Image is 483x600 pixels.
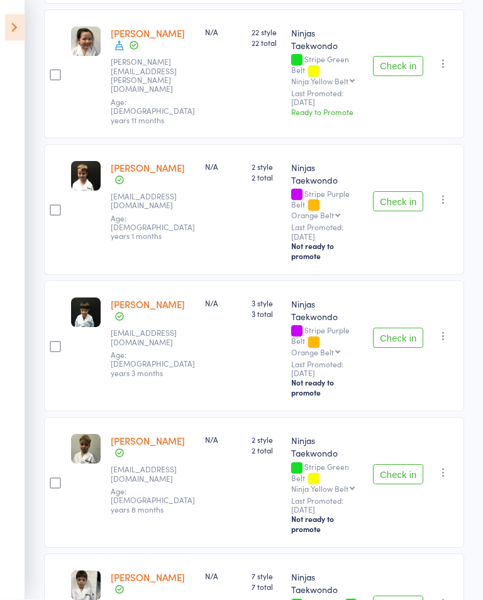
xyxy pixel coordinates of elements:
div: N/A [205,27,241,38]
div: Not ready to promote [291,378,363,398]
img: image1716591366.png [71,298,101,328]
span: 2 style [252,162,281,172]
img: image1693548066.png [71,435,101,464]
div: Stripe Green Belt [291,55,363,85]
div: Orange Belt [291,348,334,357]
a: [PERSON_NAME] [111,162,185,175]
div: Ninja Yellow Belt [291,77,348,86]
div: N/A [205,571,241,582]
span: 2 total [252,445,281,456]
div: Not ready to promote [291,514,363,535]
small: Last Promoted: [DATE] [291,497,363,515]
button: Check in [373,57,423,77]
small: Last Promoted: [DATE] [291,360,363,379]
div: Ninjas Taekwondo [291,435,363,460]
span: 2 style [252,435,281,445]
div: N/A [205,162,241,172]
div: Ninja Yellow Belt [291,485,348,493]
div: N/A [205,435,241,445]
a: [PERSON_NAME] [111,27,185,40]
img: image1668749161.png [71,27,101,57]
div: Stripe Green Belt [291,463,363,492]
small: Last Promoted: [DATE] [291,223,363,242]
button: Check in [373,328,423,348]
span: 22 style [252,27,281,38]
button: Check in [373,465,423,485]
button: Check in [373,192,423,212]
span: Age: [DEMOGRAPHIC_DATA] years 1 months [111,213,195,242]
div: Orange Belt [291,211,334,219]
div: Ninjas Taekwondo [291,298,363,323]
span: Age: [DEMOGRAPHIC_DATA] years 11 months [111,97,195,126]
small: Tim.bensley@hotmail.com [111,58,192,94]
span: 3 style [252,298,281,309]
a: [PERSON_NAME] [111,435,185,448]
div: Ninjas Taekwondo [291,27,363,52]
small: m.chalk@outlook.com [111,329,192,347]
div: Not ready to promote [291,242,363,262]
div: Stripe Purple Belt [291,190,363,219]
small: lbuckleybrennan@gmail.com [111,192,192,211]
div: Ninjas Taekwondo [291,571,363,596]
span: Age: [DEMOGRAPHIC_DATA] years 3 months [111,350,195,379]
span: Age: [DEMOGRAPHIC_DATA] years 8 months [111,486,195,515]
div: Ready to Promote [291,107,363,118]
span: 2 total [252,172,281,183]
span: 7 total [252,582,281,592]
span: 3 total [252,309,281,319]
small: Last Promoted: [DATE] [291,89,363,108]
span: 22 total [252,38,281,48]
div: Ninjas Taekwondo [291,162,363,187]
div: N/A [205,298,241,309]
a: [PERSON_NAME] [111,298,185,311]
small: marcus@otto88.com.au [111,465,192,484]
div: Stripe Purple Belt [291,326,363,356]
span: 7 style [252,571,281,582]
a: [PERSON_NAME] [111,571,185,584]
img: image1733461889.png [71,162,101,191]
